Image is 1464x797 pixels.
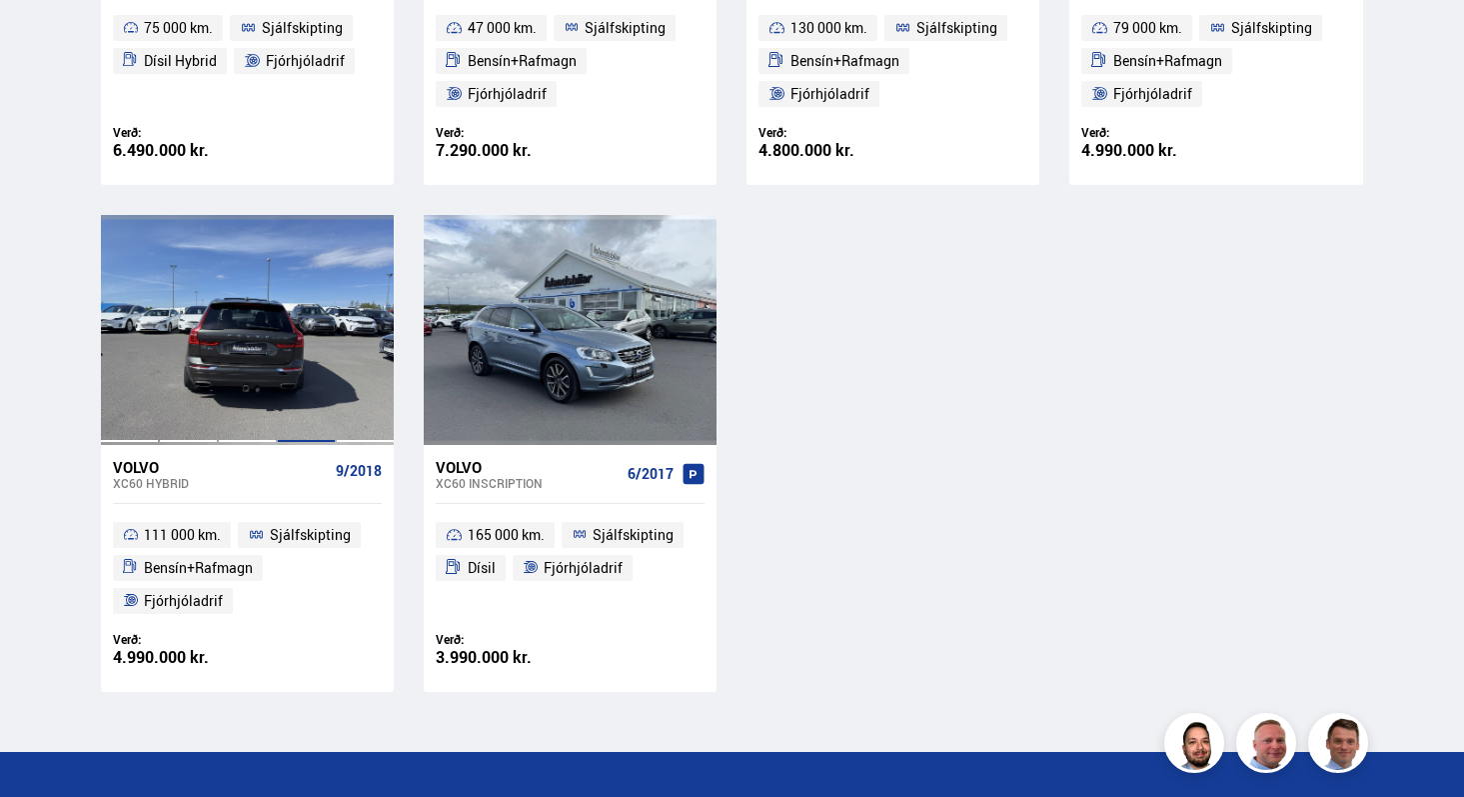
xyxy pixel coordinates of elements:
[1239,716,1299,776] img: siFngHWaQ9KaOqBr.png
[1113,49,1222,73] span: Bensín+Rafmagn
[1231,16,1312,40] span: Sjálfskipting
[468,556,496,580] span: Dísil
[144,589,223,613] span: Fjórhjóladrif
[144,523,221,547] span: 111 000 km.
[144,49,217,73] span: Dísil Hybrid
[436,142,571,159] div: 7.290.000 kr.
[544,556,623,580] span: Fjórhjóladrif
[101,445,394,692] a: Volvo XC60 HYBRID 9/2018 111 000 km. Sjálfskipting Bensín+Rafmagn Fjórhjóladrif Verð: 4.990.000 kr.
[113,476,328,490] div: XC60 HYBRID
[1167,716,1227,776] img: nhp88E3Fdnt1Opn2.png
[468,523,545,547] span: 165 000 km.
[16,8,76,68] button: Opna LiveChat spjallviðmót
[468,49,577,73] span: Bensín+Rafmagn
[628,466,674,482] span: 6/2017
[593,523,674,547] span: Sjálfskipting
[790,82,869,106] span: Fjórhjóladrif
[113,125,248,140] div: Verð:
[468,82,547,106] span: Fjórhjóladrif
[1113,16,1182,40] span: 79 000 km.
[790,16,867,40] span: 130 000 km.
[113,649,248,666] div: 4.990.000 kr.
[1081,125,1216,140] div: Verð:
[270,523,351,547] span: Sjálfskipting
[436,458,620,476] div: Volvo
[1081,142,1216,159] div: 4.990.000 kr.
[436,476,620,490] div: XC60 INSCRIPTION
[790,49,899,73] span: Bensín+Rafmagn
[144,556,253,580] span: Bensín+Rafmagn
[262,16,343,40] span: Sjálfskipting
[144,16,213,40] span: 75 000 km.
[758,125,893,140] div: Verð:
[436,649,571,666] div: 3.990.000 kr.
[424,445,717,692] a: Volvo XC60 INSCRIPTION 6/2017 165 000 km. Sjálfskipting Dísil Fjórhjóladrif Verð: 3.990.000 kr.
[468,16,537,40] span: 47 000 km.
[336,463,382,479] span: 9/2018
[916,16,997,40] span: Sjálfskipting
[436,632,571,647] div: Verð:
[1113,82,1192,106] span: Fjórhjóladrif
[113,458,328,476] div: Volvo
[113,142,248,159] div: 6.490.000 kr.
[266,49,345,73] span: Fjórhjóladrif
[113,632,248,647] div: Verð:
[436,125,571,140] div: Verð:
[758,142,893,159] div: 4.800.000 kr.
[1311,716,1371,776] img: FbJEzSuNWCJXmdc-.webp
[585,16,666,40] span: Sjálfskipting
